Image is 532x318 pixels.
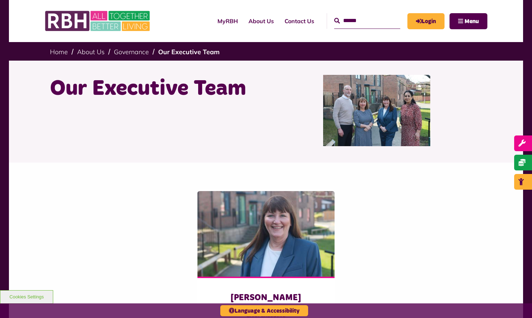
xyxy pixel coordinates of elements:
[158,48,220,56] a: Our Executive Team
[279,11,320,31] a: Contact Us
[243,11,279,31] a: About Us
[465,19,479,24] span: Menu
[220,305,308,316] button: Language & Accessibility
[45,7,152,35] img: RBH
[212,292,320,303] h3: [PERSON_NAME]
[114,48,149,56] a: Governance
[212,11,243,31] a: MyRBH
[77,48,105,56] a: About Us
[50,48,68,56] a: Home
[50,75,261,103] h1: Our Executive Team
[323,75,430,146] img: RBH Executive Team
[197,191,334,277] img: Amanda Newton
[450,13,487,29] button: Navigation
[500,286,532,318] iframe: Netcall Web Assistant for live chat
[407,13,445,29] a: MyRBH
